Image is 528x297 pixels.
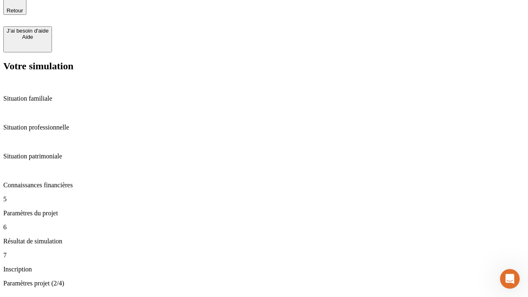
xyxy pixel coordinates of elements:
[3,252,525,259] p: 7
[3,153,525,160] p: Situation patrimoniale
[7,34,49,40] div: Aide
[3,238,525,245] p: Résultat de simulation
[3,124,525,131] p: Situation professionnelle
[500,269,520,289] iframe: Intercom live chat
[3,181,525,189] p: Connaissances financières
[3,266,525,273] p: Inscription
[3,61,525,72] h2: Votre simulation
[3,95,525,102] p: Situation familiale
[7,7,23,14] span: Retour
[7,28,49,34] div: J’ai besoin d'aide
[3,26,52,52] button: J’ai besoin d'aideAide
[3,210,525,217] p: Paramètres du projet
[3,280,525,287] p: Paramètres projet (2/4)
[3,224,525,231] p: 6
[3,196,525,203] p: 5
